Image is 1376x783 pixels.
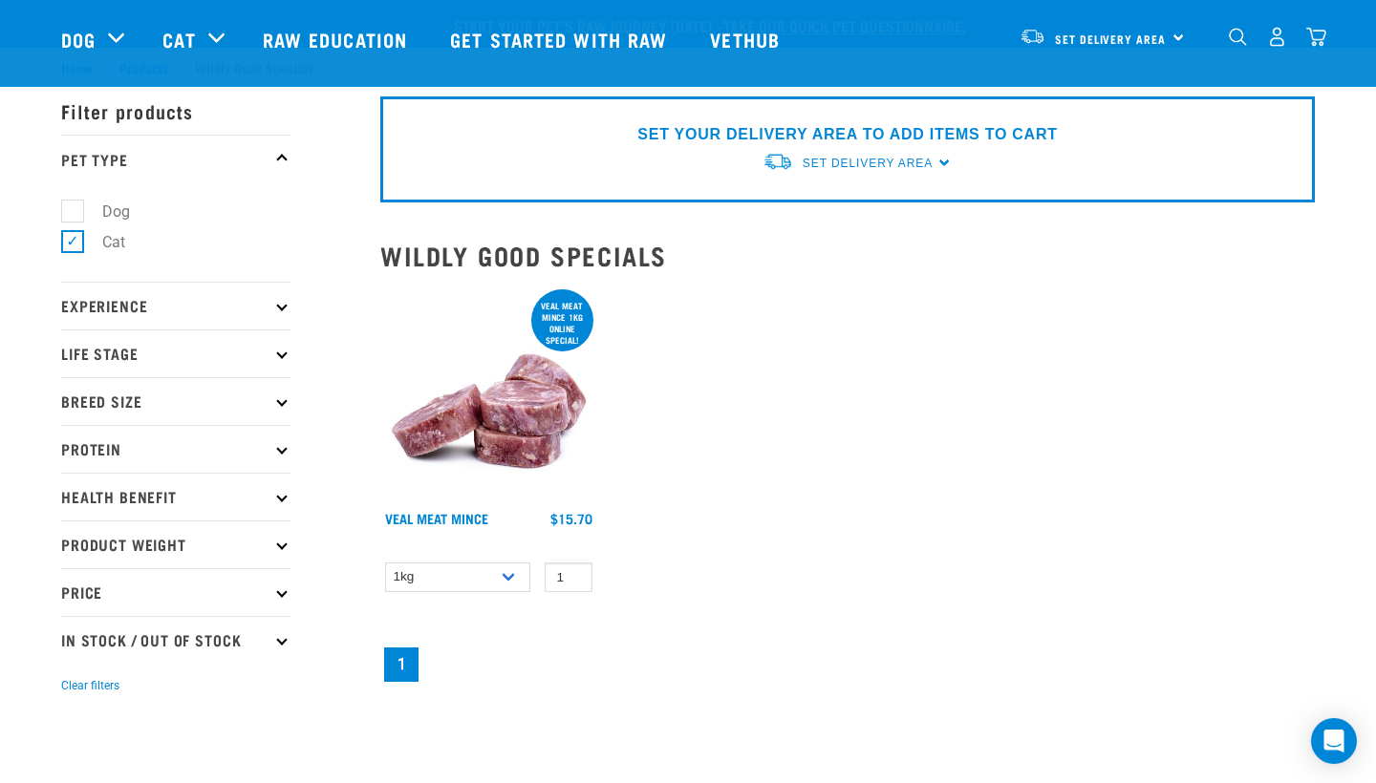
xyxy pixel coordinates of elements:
[244,1,431,77] a: Raw Education
[61,568,290,616] p: Price
[431,1,691,77] a: Get started with Raw
[1306,27,1326,47] img: home-icon@2x.png
[61,473,290,520] p: Health Benefit
[61,282,290,329] p: Experience
[691,1,804,77] a: Vethub
[385,515,488,521] a: Veal Meat Mince
[803,157,933,170] span: Set Delivery Area
[61,616,290,664] p: In Stock / Out Of Stock
[61,677,119,694] button: Clear filters
[1267,27,1287,47] img: user.png
[380,644,1315,686] nav: pagination
[1020,28,1045,45] img: van-moving.png
[61,520,290,568] p: Product Weight
[1229,28,1247,46] img: home-icon-1@2x.png
[162,25,195,53] a: Cat
[72,230,133,254] label: Cat
[380,241,1315,270] h2: Wildly Good Specials
[61,329,290,377] p: Life Stage
[1311,718,1357,764] div: Open Intercom Messenger
[1055,35,1166,42] span: Set Delivery Area
[61,377,290,425] p: Breed Size
[380,286,597,502] img: 1160 Veal Meat Mince Medallions 01
[61,87,290,135] p: Filter products
[384,647,419,682] a: Page 1
[61,425,290,473] p: Protein
[637,123,1057,146] p: SET YOUR DELIVERY AREA TO ADD ITEMS TO CART
[61,135,290,182] p: Pet Type
[72,200,138,223] label: Dog
[763,152,793,172] img: van-moving.png
[545,562,592,592] input: 1
[531,291,593,354] div: Veal Meat mince 1kg online special!
[61,25,96,53] a: Dog
[550,511,592,526] div: $15.70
